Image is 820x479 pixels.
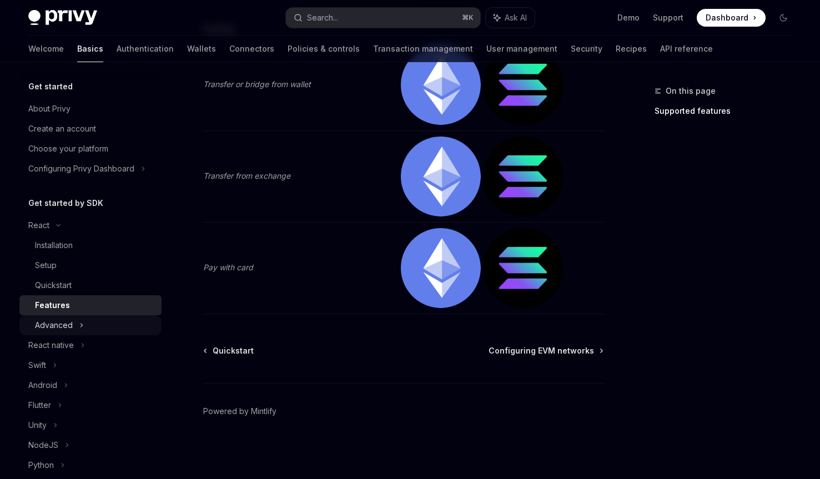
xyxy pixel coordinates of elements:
[28,419,47,432] div: Unity
[286,8,480,28] button: Search...⌘K
[28,142,108,155] div: Choose your platform
[28,36,64,62] a: Welcome
[187,36,216,62] a: Wallets
[655,102,801,120] a: Supported features
[616,36,647,62] a: Recipes
[28,359,46,372] div: Swift
[697,9,766,27] a: Dashboard
[462,13,474,22] span: ⌘ K
[28,379,57,392] div: Android
[486,36,557,62] a: User management
[19,295,162,315] a: Features
[213,345,254,356] span: Quickstart
[401,45,481,125] img: ethereum.png
[28,162,134,175] div: Configuring Privy Dashboard
[77,36,103,62] a: Basics
[28,80,73,93] h5: Get started
[489,345,602,356] a: Configuring EVM networks
[35,259,57,272] div: Setup
[28,458,54,472] div: Python
[28,102,71,115] div: About Privy
[666,84,716,98] span: On this page
[35,319,73,332] div: Advanced
[35,279,72,292] div: Quickstart
[653,12,683,23] a: Support
[229,36,274,62] a: Connectors
[28,196,103,210] h5: Get started by SDK
[35,239,73,252] div: Installation
[28,122,96,135] div: Create an account
[19,119,162,139] a: Create an account
[483,228,563,308] img: solana.png
[483,137,563,216] img: solana.png
[28,10,97,26] img: dark logo
[204,345,254,356] a: Quickstart
[35,299,70,312] div: Features
[288,36,360,62] a: Policies & controls
[571,36,602,62] a: Security
[774,9,792,27] button: Toggle dark mode
[19,99,162,119] a: About Privy
[203,263,253,272] em: Pay with card
[28,219,49,232] div: React
[19,235,162,255] a: Installation
[19,255,162,275] a: Setup
[401,137,481,216] img: ethereum.png
[28,399,51,412] div: Flutter
[28,339,74,352] div: React native
[203,406,276,417] a: Powered by Mintlify
[401,228,481,308] img: ethereum.png
[706,12,748,23] span: Dashboard
[483,45,563,125] img: solana.png
[19,139,162,159] a: Choose your platform
[373,36,473,62] a: Transaction management
[489,345,594,356] span: Configuring EVM networks
[203,79,311,89] em: Transfer or bridge from wallet
[117,36,174,62] a: Authentication
[203,171,290,180] em: Transfer from exchange
[28,438,58,452] div: NodeJS
[505,12,527,23] span: Ask AI
[660,36,713,62] a: API reference
[617,12,640,23] a: Demo
[486,8,535,28] button: Ask AI
[307,11,338,24] div: Search...
[19,275,162,295] a: Quickstart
